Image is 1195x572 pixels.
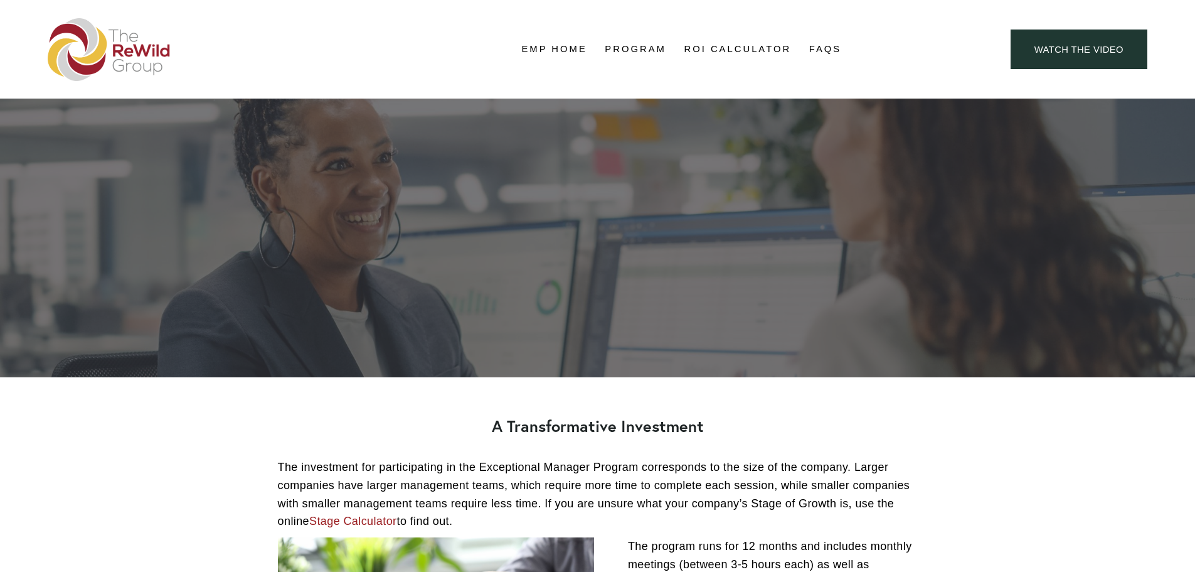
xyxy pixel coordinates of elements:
p: The investment for participating in the Exceptional Manager Program corresponds to the size of th... [278,458,918,531]
strong: A Transformative Investment [492,416,704,436]
img: The ReWild Group [48,18,171,81]
a: ROI Calculator [684,40,791,59]
a: Program [605,40,666,59]
a: EMP Home [521,40,587,59]
a: Stage Calculator [309,515,396,527]
a: Watch the Video [1011,30,1147,69]
a: FAQs [809,40,842,59]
